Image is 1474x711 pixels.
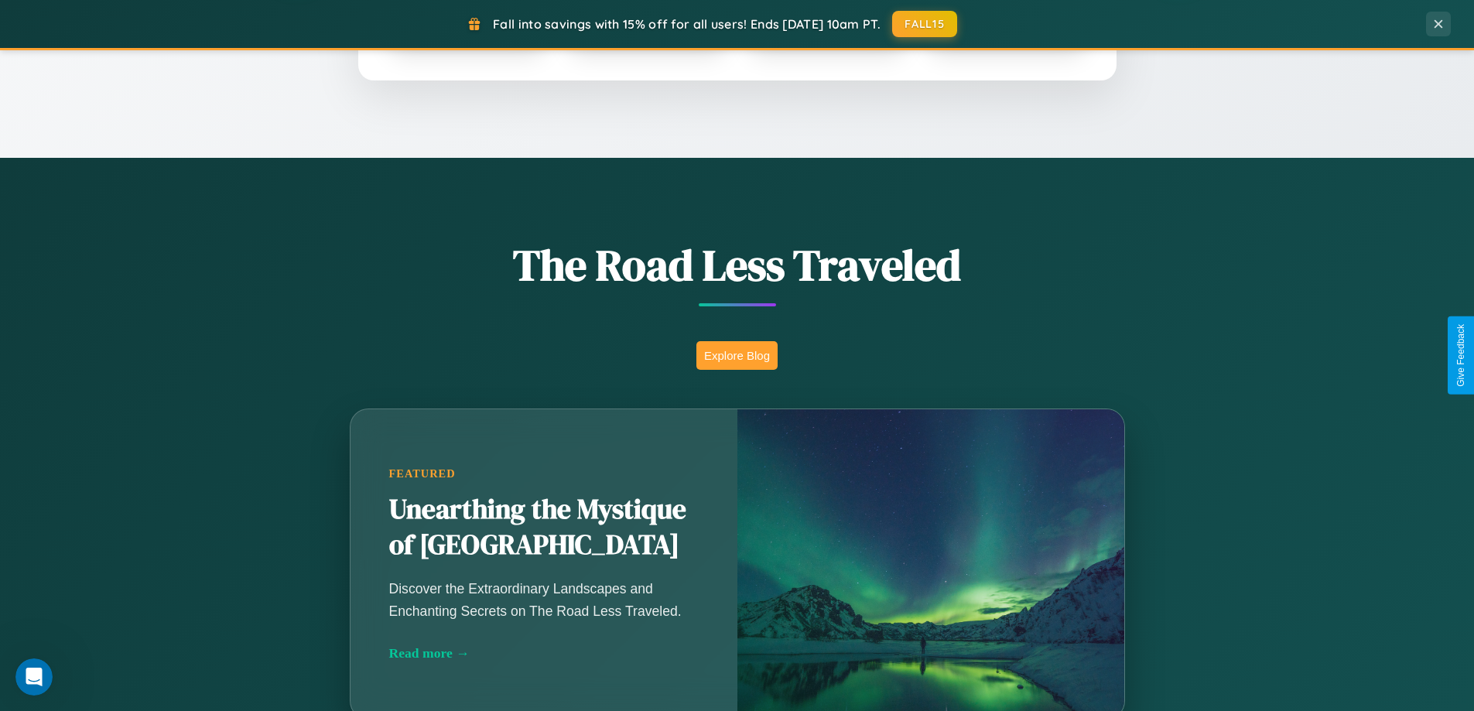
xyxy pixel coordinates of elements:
h1: The Road Less Traveled [273,235,1202,295]
div: Read more → [389,645,699,661]
p: Discover the Extraordinary Landscapes and Enchanting Secrets on The Road Less Traveled. [389,578,699,621]
div: Featured [389,467,699,480]
button: FALL15 [892,11,957,37]
div: Give Feedback [1455,324,1466,387]
span: Fall into savings with 15% off for all users! Ends [DATE] 10am PT. [493,16,881,32]
iframe: Intercom live chat [15,658,53,696]
button: Explore Blog [696,341,778,370]
h2: Unearthing the Mystique of [GEOGRAPHIC_DATA] [389,492,699,563]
